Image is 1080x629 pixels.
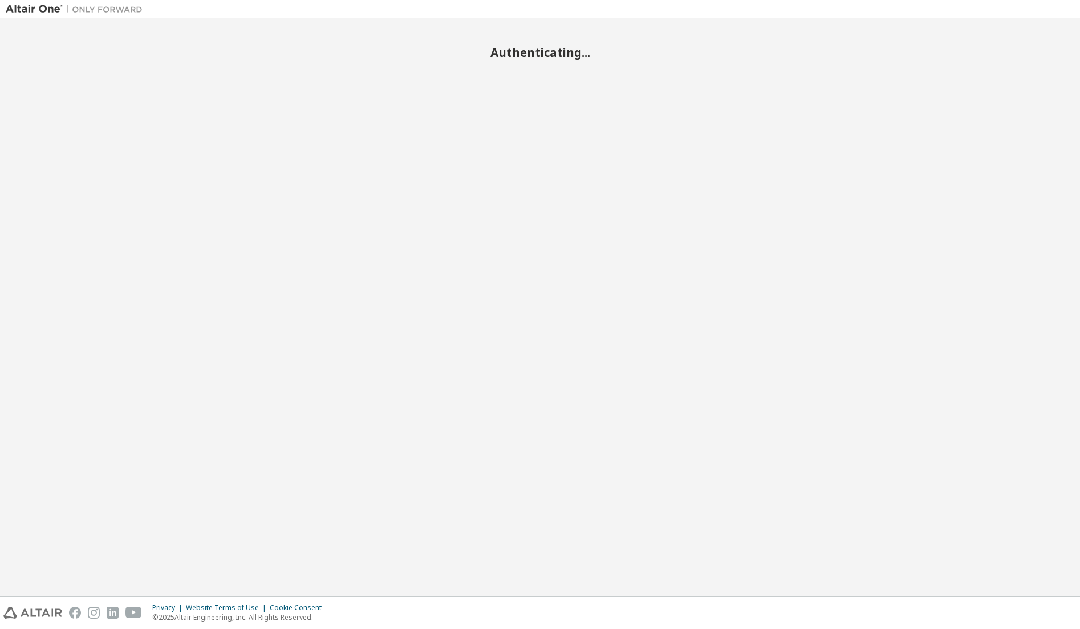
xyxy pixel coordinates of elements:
img: Altair One [6,3,148,15]
div: Website Terms of Use [186,603,270,612]
img: facebook.svg [69,607,81,619]
img: youtube.svg [125,607,142,619]
div: Privacy [152,603,186,612]
div: Cookie Consent [270,603,328,612]
h2: Authenticating... [6,45,1074,60]
img: altair_logo.svg [3,607,62,619]
img: linkedin.svg [107,607,119,619]
p: © 2025 Altair Engineering, Inc. All Rights Reserved. [152,612,328,622]
img: instagram.svg [88,607,100,619]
